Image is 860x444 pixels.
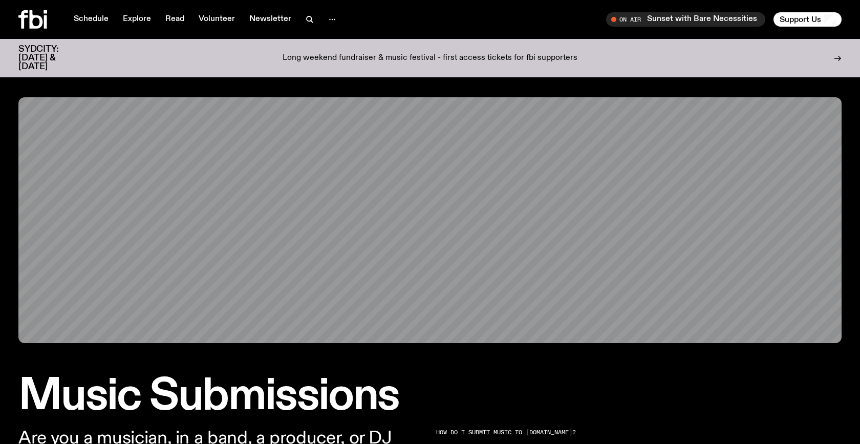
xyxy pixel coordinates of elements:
[606,12,765,27] button: On AirSunset with Bare Necessities
[780,15,821,24] span: Support Us
[159,12,190,27] a: Read
[117,12,157,27] a: Explore
[436,430,731,435] h2: HOW DO I SUBMIT MUSIC TO [DOMAIN_NAME]?
[283,54,577,63] p: Long weekend fundraiser & music festival - first access tickets for fbi supporters
[18,376,842,417] h1: Music Submissions
[243,12,297,27] a: Newsletter
[773,12,842,27] button: Support Us
[68,12,115,27] a: Schedule
[18,45,84,71] h3: SYDCITY: [DATE] & [DATE]
[192,12,241,27] a: Volunteer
